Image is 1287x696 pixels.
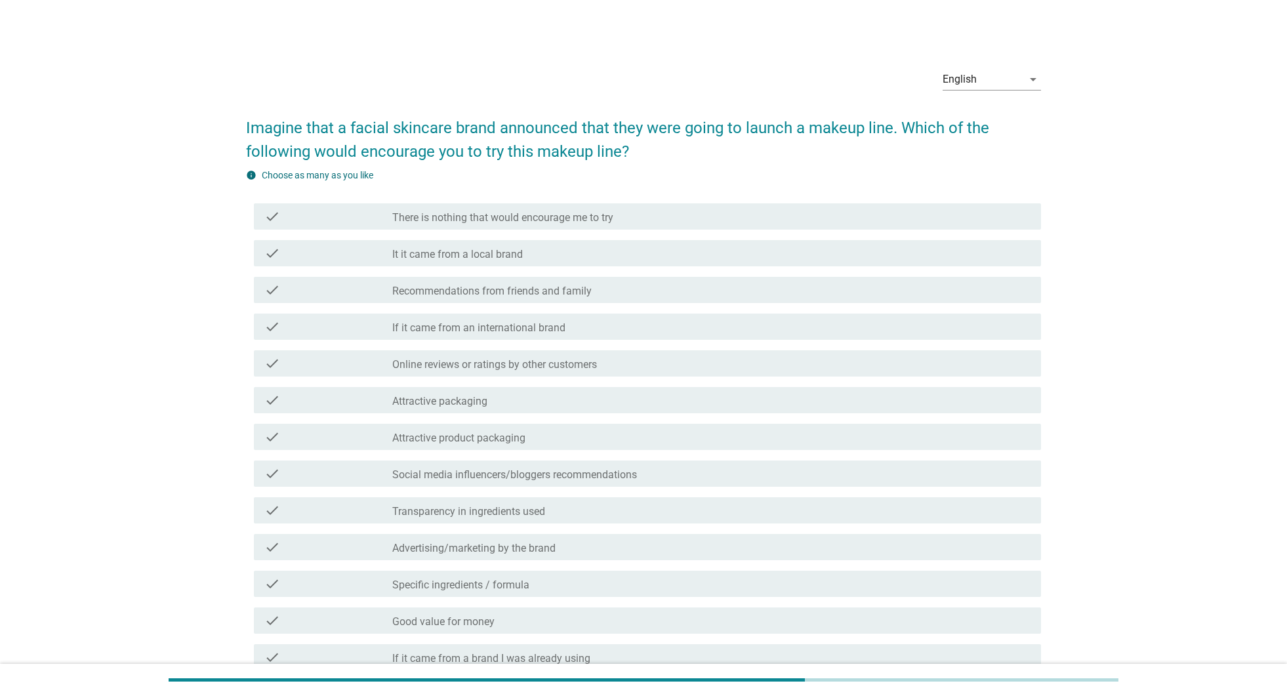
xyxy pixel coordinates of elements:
[1025,72,1041,87] i: arrow_drop_down
[392,542,556,555] label: Advertising/marketing by the brand
[264,392,280,408] i: check
[246,103,1041,163] h2: Imagine that a facial skincare brand announced that they were going to launch a makeup line. Whic...
[392,395,487,408] label: Attractive packaging
[392,652,590,665] label: If it came from a brand I was already using
[262,170,373,180] label: Choose as many as you like
[264,649,280,665] i: check
[392,321,565,335] label: If it came from an international brand
[264,466,280,481] i: check
[264,209,280,224] i: check
[392,615,495,628] label: Good value for money
[392,432,525,445] label: Attractive product packaging
[264,502,280,518] i: check
[392,248,523,261] label: It it came from a local brand
[246,170,256,180] i: info
[264,576,280,592] i: check
[392,505,545,518] label: Transparency in ingredients used
[264,282,280,298] i: check
[264,429,280,445] i: check
[264,356,280,371] i: check
[264,613,280,628] i: check
[943,73,977,85] div: English
[392,468,637,481] label: Social media influencers/bloggers recommendations
[392,211,613,224] label: There is nothing that would encourage me to try
[392,358,597,371] label: Online reviews or ratings by other customers
[264,245,280,261] i: check
[264,319,280,335] i: check
[392,285,592,298] label: Recommendations from friends and family
[392,579,529,592] label: Specific ingredients / formula
[264,539,280,555] i: check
